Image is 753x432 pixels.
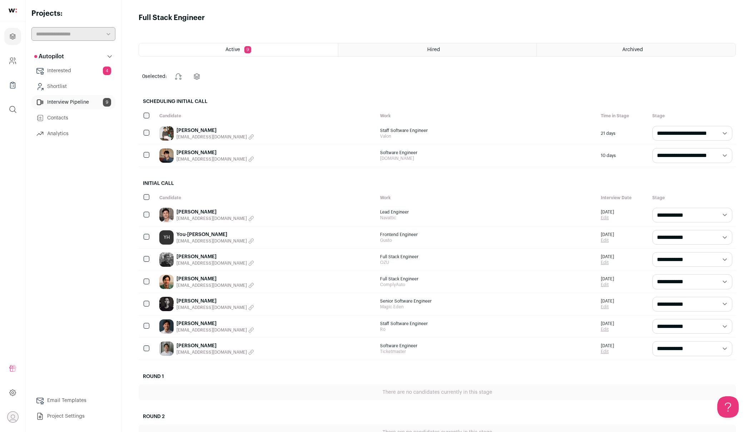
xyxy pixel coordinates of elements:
span: 4 [103,67,111,75]
a: Edit [601,237,614,243]
img: 6e51e200a9253595802682ae1878de0ad08973317b4abe0f0c4816a3e08c4960.jpg [159,148,174,163]
a: Company and ATS Settings [4,52,21,69]
a: Edit [601,327,614,332]
span: Full Stack Engineer [380,276,594,282]
iframe: Toggle Customer Support [717,396,739,418]
span: OZU [380,260,594,265]
span: Ro [380,327,594,332]
button: [EMAIL_ADDRESS][DOMAIN_NAME] [176,260,254,266]
span: [DATE] [601,343,614,349]
a: Edit [601,349,614,354]
a: Contacts [31,111,115,125]
a: Interested4 [31,64,115,78]
span: 0 [142,74,145,79]
span: Staff Software Engineer [380,128,594,133]
img: 83414f1c729d7feb958c99296f743c35c9aaee057fb6847baaa46270929b9532.jpg [159,342,174,356]
a: [PERSON_NAME] [176,208,254,216]
span: [DATE] [601,232,614,237]
span: Software Engineer [380,150,594,156]
img: 28c97b38dd718d371e23463a200974bf9c49609bc4914d4d476dcd95bf181f27 [159,297,174,311]
a: You-[PERSON_NAME] [176,231,254,238]
a: [PERSON_NAME] [176,320,254,327]
a: Edit [601,215,614,221]
a: Edit [601,260,614,265]
a: [PERSON_NAME] [176,342,254,349]
span: Software Engineer [380,343,594,349]
div: 10 days [597,144,649,166]
span: [EMAIL_ADDRESS][DOMAIN_NAME] [176,134,247,140]
span: [DATE] [601,254,614,260]
a: Company Lists [4,77,21,94]
button: [EMAIL_ADDRESS][DOMAIN_NAME] [176,327,254,333]
button: [EMAIL_ADDRESS][DOMAIN_NAME] [176,216,254,221]
span: [EMAIL_ADDRESS][DOMAIN_NAME] [176,216,247,221]
h2: Initial Call [139,176,736,191]
span: Lead Engineer [380,209,594,215]
img: 56a8a22ad8ef624ff95c9940a55d8e2fd9ceb4d133ce7e42d8a168312e45bfab [159,126,174,141]
span: Ticketmaster [380,349,594,354]
div: There are no candidates currently in this stage [139,384,736,400]
h2: Scheduling Initial Call [139,94,736,109]
img: wellfound-shorthand-0d5821cbd27db2630d0214b213865d53afaa358527fdda9d0ea32b1df1b89c2c.svg [9,9,17,13]
a: Project Settings [31,409,115,423]
span: [EMAIL_ADDRESS][DOMAIN_NAME] [176,283,247,288]
span: ComplyAuto [380,282,594,288]
span: Valon [380,133,594,139]
span: [EMAIL_ADDRESS][DOMAIN_NAME] [176,238,247,244]
span: 9 [244,46,251,53]
span: [DOMAIN_NAME] [380,156,594,161]
a: Email Templates [31,393,115,408]
div: Work [376,191,597,204]
div: Stage [649,191,736,204]
span: [EMAIL_ADDRESS][DOMAIN_NAME] [176,305,247,310]
button: Open dropdown [7,411,19,423]
a: Projects [4,28,21,45]
div: 21 days [597,122,649,144]
a: YH [159,230,174,245]
span: [EMAIL_ADDRESS][DOMAIN_NAME] [176,327,247,333]
span: selected: [142,73,167,80]
a: Shortlist [31,79,115,94]
span: Senior Software Engineer [380,298,594,304]
h1: Full Stack Engineer [139,13,205,23]
a: [PERSON_NAME] [176,127,254,134]
a: Edit [601,282,614,288]
a: [PERSON_NAME] [176,253,254,260]
button: Autopilot [31,49,115,64]
span: Navattic [380,215,594,221]
a: Edit [601,304,614,310]
span: Gusto [380,237,594,243]
img: 59ed3fc80484580fbdffb3e4f54e1169ca3106cb8b0294332848d742d69c8990 [159,208,174,222]
img: b10ac46559877586e82314c18dd7d030ec63994f956c5cc73d992b15c97faae5 [159,252,174,267]
span: [DATE] [601,209,614,215]
button: [EMAIL_ADDRESS][DOMAIN_NAME] [176,156,254,162]
a: [PERSON_NAME] [176,275,254,283]
div: Time in Stage [597,109,649,122]
div: Work [376,109,597,122]
span: [EMAIL_ADDRESS][DOMAIN_NAME] [176,349,247,355]
img: fa222d3f2e4d531eb300180b0508864689a9f49989d0978265e55b3cf4435c86.jpg [159,319,174,334]
span: [EMAIL_ADDRESS][DOMAIN_NAME] [176,260,247,266]
a: [PERSON_NAME] [176,298,254,305]
a: [PERSON_NAME] [176,149,254,156]
button: [EMAIL_ADDRESS][DOMAIN_NAME] [176,283,254,288]
span: [DATE] [601,298,614,304]
span: 9 [103,98,111,107]
span: Archived [622,47,643,52]
button: [EMAIL_ADDRESS][DOMAIN_NAME] [176,305,254,310]
button: [EMAIL_ADDRESS][DOMAIN_NAME] [176,238,254,244]
p: Autopilot [34,52,64,61]
span: Magic Eden [380,304,594,310]
div: Candidate [156,109,376,122]
h2: Round 2 [139,409,736,424]
span: [DATE] [601,276,614,282]
span: [DATE] [601,321,614,327]
a: Hired [338,43,537,56]
span: Frontend Engineer [380,232,594,237]
h2: Round 1 [139,369,736,384]
span: [EMAIL_ADDRESS][DOMAIN_NAME] [176,156,247,162]
a: Analytics [31,127,115,141]
span: Hired [427,47,440,52]
a: Interview Pipeline9 [31,95,115,109]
